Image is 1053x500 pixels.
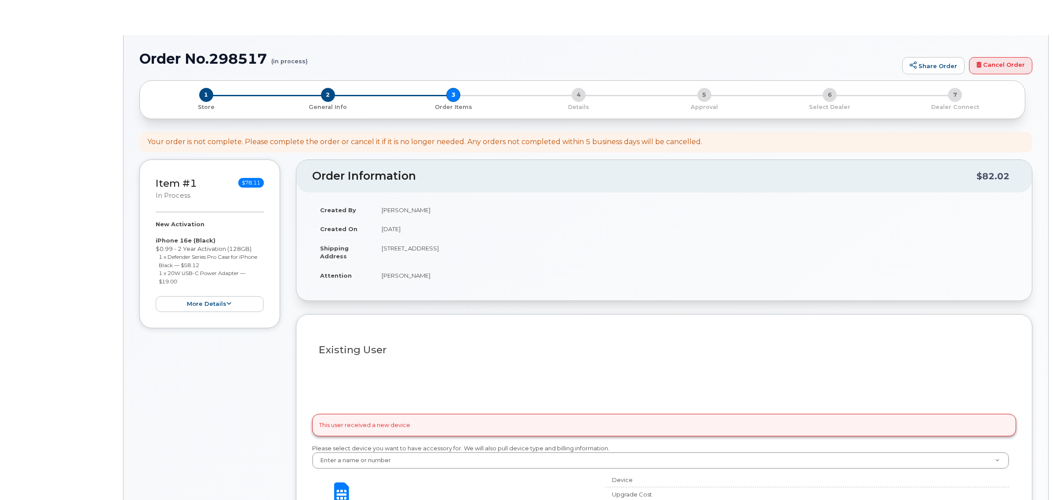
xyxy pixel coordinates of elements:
[319,344,1009,355] h3: Existing User
[159,270,245,285] small: 1 x 20W USB-C Power Adapter — $19.00
[320,272,352,279] strong: Attention
[265,102,390,111] a: 2 General Info
[605,476,773,484] div: Device
[156,192,190,199] small: in process
[159,254,257,268] small: 1 x Defender Series Pro Case for iPhone Black — $58.12
[320,207,356,214] strong: Created By
[156,177,197,189] a: Item #1
[312,170,976,182] h2: Order Information
[605,490,773,499] div: Upgrade Cost
[312,444,1016,469] div: Please select device you want to have accessory for. We will also pull device type and billing in...
[238,178,264,188] span: $78.11
[139,51,898,66] h1: Order No.298517
[902,57,965,75] a: Share Order
[374,200,1016,220] td: [PERSON_NAME]
[156,296,264,312] button: more details
[269,103,387,111] p: General Info
[321,88,335,102] span: 2
[320,245,349,260] strong: Shipping Address
[156,220,264,312] div: $0.99 - 2 Year Activation (128GB)
[374,219,1016,239] td: [DATE]
[315,457,391,464] span: Enter a name or number
[320,225,357,232] strong: Created On
[147,102,265,111] a: 1 Store
[374,266,1016,285] td: [PERSON_NAME]
[199,88,213,102] span: 1
[312,414,1016,436] div: This user received a new device
[156,221,204,228] strong: New Activation
[150,103,262,111] p: Store
[374,239,1016,266] td: [STREET_ADDRESS]
[313,453,1009,468] a: Enter a name or number
[969,57,1032,75] a: Cancel Order
[156,237,215,244] strong: iPhone 16e (Black)
[976,168,1009,185] div: $82.02
[271,51,308,65] small: (in process)
[147,137,702,147] div: Your order is not complete. Please complete the order or cancel it if it is no longer needed. Any...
